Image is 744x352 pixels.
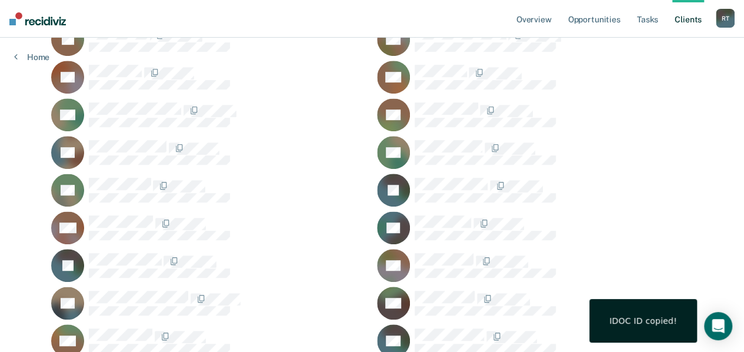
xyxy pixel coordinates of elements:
[716,9,735,28] div: R T
[14,52,49,62] a: Home
[704,312,732,340] div: Open Intercom Messenger
[609,316,677,326] div: IDOC ID copied!
[716,9,735,28] button: RT
[9,12,66,25] img: Recidiviz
